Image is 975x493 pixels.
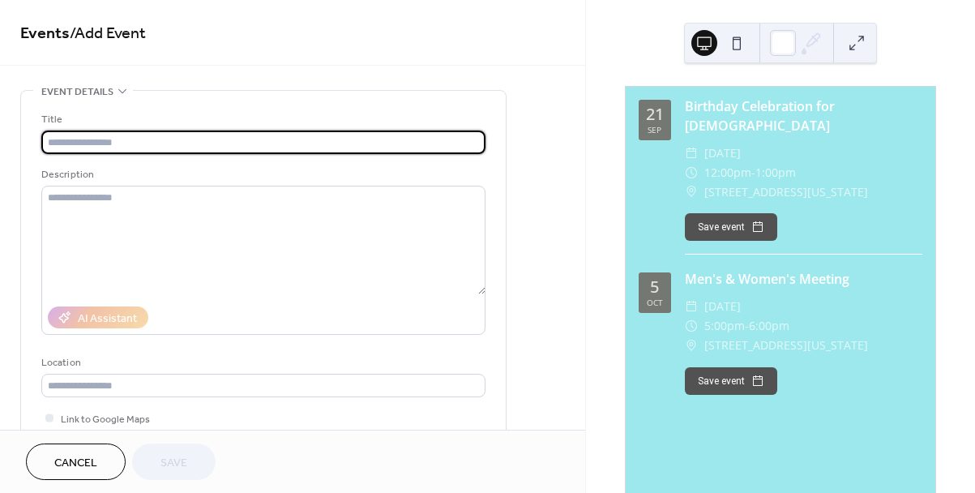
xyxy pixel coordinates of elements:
div: Birthday Celebration for [DEMOGRAPHIC_DATA] [685,96,922,135]
span: 12:00pm [704,163,751,182]
button: Save event [685,367,777,395]
span: 5:00pm [704,316,745,336]
span: Cancel [54,455,97,472]
span: [DATE] [704,144,741,163]
div: ​ [685,336,698,355]
span: [STREET_ADDRESS][US_STATE] [704,336,868,355]
div: Sep [648,126,661,134]
span: 1:00pm [755,163,796,182]
div: ​ [685,316,698,336]
span: / Add Event [70,18,146,49]
button: Cancel [26,444,126,480]
div: ​ [685,182,698,202]
div: ​ [685,297,698,316]
div: Title [41,111,482,128]
div: 21 [646,106,664,122]
div: Oct [647,298,663,307]
span: [STREET_ADDRESS][US_STATE] [704,182,868,202]
span: - [745,316,749,336]
span: Event details [41,84,113,101]
div: Men's & Women's Meeting [685,269,922,289]
div: ​ [685,144,698,163]
div: ​ [685,163,698,182]
button: Save event [685,213,777,241]
span: [DATE] [704,297,741,316]
div: 5 [650,279,659,295]
a: Events [20,18,70,49]
span: 6:00pm [749,316,789,336]
div: Description [41,166,482,183]
span: Link to Google Maps [61,411,150,428]
span: - [751,163,755,182]
div: Location [41,354,482,371]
